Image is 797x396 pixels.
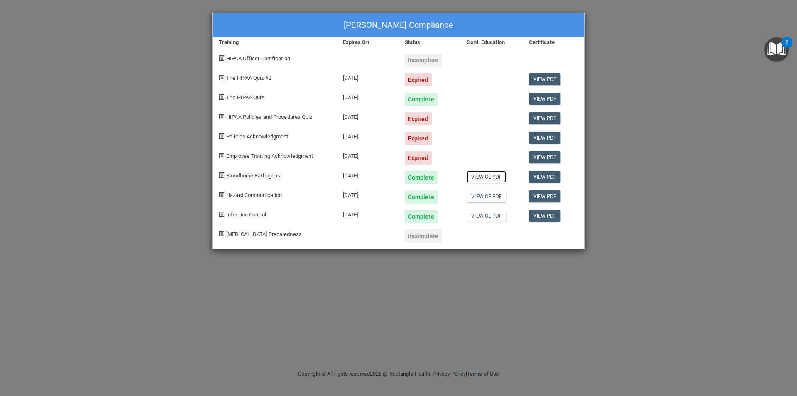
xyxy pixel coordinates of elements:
[337,145,398,165] div: [DATE]
[529,112,561,124] a: View PDF
[467,210,506,222] a: View CE PDF
[226,75,271,81] span: The HIPAA Quiz #2
[337,106,398,125] div: [DATE]
[405,229,442,243] div: Incomplete
[405,132,432,145] div: Expired
[226,133,288,140] span: Policies Acknowledgment
[398,37,460,47] div: Status
[529,132,561,144] a: View PDF
[405,54,442,67] div: Incomplete
[226,55,290,61] span: HIPAA Officer Certification
[213,37,337,47] div: Training
[226,192,282,198] span: Hazard Communication
[337,184,398,204] div: [DATE]
[523,37,584,47] div: Certificate
[226,114,312,120] span: HIPAA Policies and Procedures Quiz
[226,172,280,179] span: Bloodborne Pathogens
[337,204,398,223] div: [DATE]
[405,151,432,165] div: Expired
[529,73,561,85] a: View PDF
[226,212,266,218] span: Infection Control
[529,151,561,163] a: View PDF
[529,171,561,183] a: View PDF
[785,42,788,53] div: 2
[337,37,398,47] div: Expires On
[337,86,398,106] div: [DATE]
[337,125,398,145] div: [DATE]
[226,153,313,159] span: Employee Training Acknowledgment
[213,13,584,37] div: [PERSON_NAME] Compliance
[529,93,561,105] a: View PDF
[337,165,398,184] div: [DATE]
[226,94,264,101] span: The HIPAA Quiz
[529,210,561,222] a: View PDF
[467,190,506,202] a: View CE PDF
[467,171,506,183] a: View CE PDF
[405,190,438,204] div: Complete
[405,210,438,223] div: Complete
[405,93,438,106] div: Complete
[529,190,561,202] a: View PDF
[405,171,438,184] div: Complete
[460,37,522,47] div: Cont. Education
[405,73,432,86] div: Expired
[764,37,789,62] button: Open Resource Center, 2 new notifications
[226,231,302,237] span: [MEDICAL_DATA] Preparedness
[337,67,398,86] div: [DATE]
[405,112,432,125] div: Expired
